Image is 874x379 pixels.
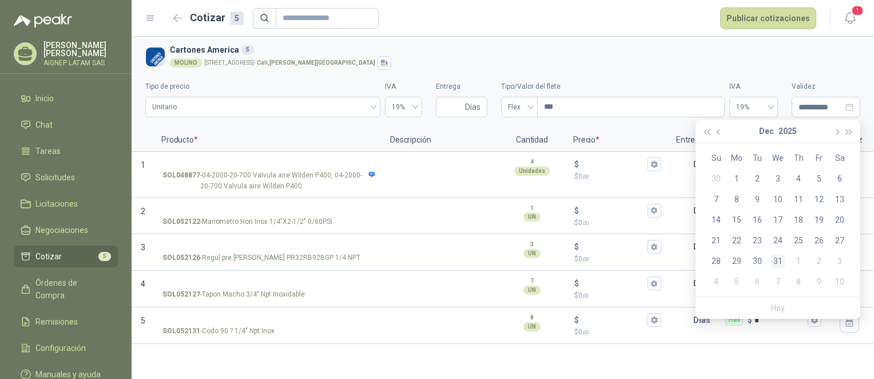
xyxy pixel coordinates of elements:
td: 2025-12-30 [747,251,768,271]
span: ,00 [582,293,589,299]
span: ,00 [582,329,589,335]
p: - Tapon Macho 3/4" Npt Inoxidable [162,289,305,300]
div: 8 [730,192,744,206]
p: $ [574,240,579,253]
a: Remisiones [14,311,118,333]
td: 2025-12-24 [768,230,788,251]
span: Días [465,97,480,117]
p: Días [693,235,715,258]
input: $$0,00 [581,279,645,288]
td: 2025-12-26 [809,230,829,251]
th: Mo [726,148,747,168]
td: 2026-01-05 [726,271,747,292]
td: 2025-12-14 [706,210,726,230]
div: 30 [750,254,764,268]
span: Unitario [152,98,374,116]
span: 0 [578,255,589,263]
div: 2 [812,254,826,268]
div: 26 [812,234,826,247]
td: 2025-11-30 [706,168,726,189]
span: Inicio [35,92,54,105]
p: $ [574,277,579,290]
td: 2025-12-18 [788,210,809,230]
span: 3 [141,243,145,252]
div: 15 [730,213,744,227]
span: Flex [508,98,531,116]
div: 12 [812,192,826,206]
input: SOL052122-Manometro Hori.Inox 1/4"X2-1/2" 0/60PSI [162,207,375,215]
p: 8 [530,313,534,322]
td: 2025-12-09 [747,189,768,210]
span: 1 [141,160,145,169]
span: Chat [35,119,53,131]
p: $ [574,158,579,171]
div: 5 [230,11,244,25]
input: $$0,00 [581,206,645,215]
button: $$0,00 [647,313,661,327]
td: 2025-12-16 [747,210,768,230]
button: Dec [759,120,774,143]
div: 3 [833,254,847,268]
td: 2025-12-05 [809,168,829,189]
p: - 04-2000-20-700 Valvula aire Wilden P400, 04-2000-20-700 Valvula aire Wilden P400 [162,170,375,192]
p: Días [693,199,715,222]
span: ,00 [582,173,589,180]
div: 28 [709,254,723,268]
td: 2025-12-10 [768,189,788,210]
p: $ [574,314,579,326]
td: 2025-12-15 [726,210,747,230]
div: UN [523,249,541,258]
th: Th [788,148,809,168]
button: Publicar cotizaciones [720,7,816,29]
td: 2026-01-07 [768,271,788,292]
div: 18 [792,213,805,227]
div: 24 [771,234,785,247]
div: 10 [771,192,785,206]
input: SOL052131-Codo 90 ? 1/4" Npt Inox [162,316,375,325]
td: 2025-12-21 [706,230,726,251]
th: We [768,148,788,168]
button: $$0,00 [647,240,661,254]
div: 5 [812,172,826,185]
strong: SOL048877 [162,170,200,192]
label: IVA [385,81,422,92]
td: 2025-12-04 [788,168,809,189]
td: 2026-01-03 [829,251,850,271]
td: 2025-12-20 [829,210,850,230]
label: Entrega [436,81,487,92]
div: UN [523,286,541,295]
th: Fr [809,148,829,168]
div: 1 [792,254,805,268]
div: 22 [730,234,744,247]
p: Días [693,153,715,176]
div: 9 [812,275,826,289]
td: 2025-12-07 [706,189,726,210]
div: 25 [792,234,805,247]
td: 2025-12-17 [768,210,788,230]
div: 2 [750,172,764,185]
span: 5 [98,252,111,261]
strong: SOL052122 [162,216,200,227]
strong: SOL052126 [162,252,200,263]
button: $$0,00 [647,157,661,171]
p: Entrega [669,129,715,152]
label: IVA [729,81,778,92]
div: 4 [709,275,723,289]
div: 11 [792,192,805,206]
td: 2026-01-01 [788,251,809,271]
td: 2025-12-08 [726,189,747,210]
td: 2026-01-04 [706,271,726,292]
td: 2025-12-03 [768,168,788,189]
th: Sa [829,148,850,168]
a: Licitaciones [14,193,118,215]
label: Validez [792,81,860,92]
div: 21 [709,234,723,247]
span: 1 [851,5,864,16]
p: - Regul pre [PERSON_NAME] PR32RB92BGP 1/4 NPT [162,252,360,263]
td: 2025-12-28 [706,251,726,271]
div: 3 [771,172,785,185]
label: Tipo/Valor del flete [501,81,725,92]
span: 0 [578,328,589,336]
p: - Codo 90 ? 1/4" Npt Inox [162,326,275,337]
span: Licitaciones [35,198,78,210]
